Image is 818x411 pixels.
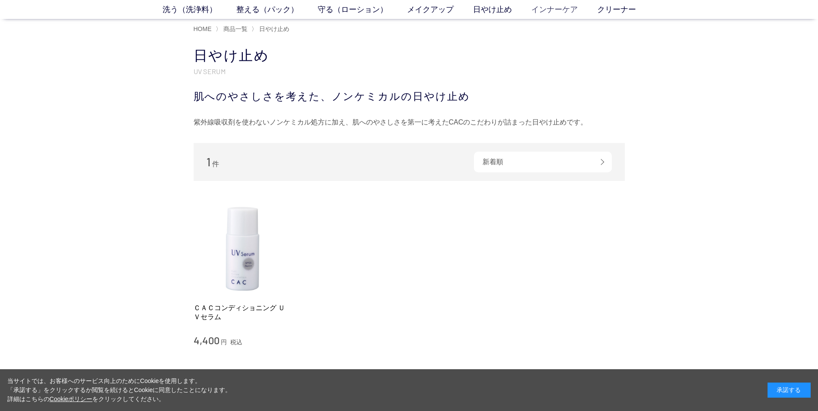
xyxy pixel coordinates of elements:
a: 洗う（洗浄料） [163,4,236,16]
li: 〉 [216,25,250,33]
a: メイクアップ [407,4,473,16]
a: Cookieポリシー [50,395,93,402]
a: クリーナー [597,4,655,16]
li: 〉 [251,25,291,33]
h1: 日やけ止め [194,47,625,65]
a: ＣＡＣコンディショニング ＵＶセラム [194,303,292,322]
a: 日やけ止め [257,25,289,32]
a: HOME [194,25,212,32]
a: 守る（ローション） [318,4,407,16]
a: 日やけ止め [473,4,531,16]
div: 肌へのやさしさを考えた、ノンケミカルの日やけ止め [194,89,625,104]
div: 承諾する [768,383,811,398]
span: 円 [221,339,227,346]
span: 4,400 [194,334,219,346]
span: 商品一覧 [223,25,248,32]
a: 商品一覧 [222,25,248,32]
a: インナーケア [531,4,597,16]
div: 紫外線吸収剤を使わないノンケミカル処方に加え、肌へのやさしさを第一に考えたCACのこだわりが詰まった日やけ止めです。 [194,115,625,129]
span: 日やけ止め [259,25,289,32]
span: 税込 [230,339,242,346]
span: 1 [207,155,210,168]
div: 新着順 [474,152,612,172]
p: UV SERUM [194,67,625,76]
span: 件 [212,160,219,168]
a: 整える（パック） [236,4,318,16]
div: 当サイトでは、お客様へのサービス向上のためにCookieを使用します。 「承諾する」をクリックするか閲覧を続けるとCookieに同意したことになります。 詳細はこちらの をクリックしてください。 [7,377,232,404]
img: ＣＡＣコンディショニング ＵＶセラム [194,198,292,296]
